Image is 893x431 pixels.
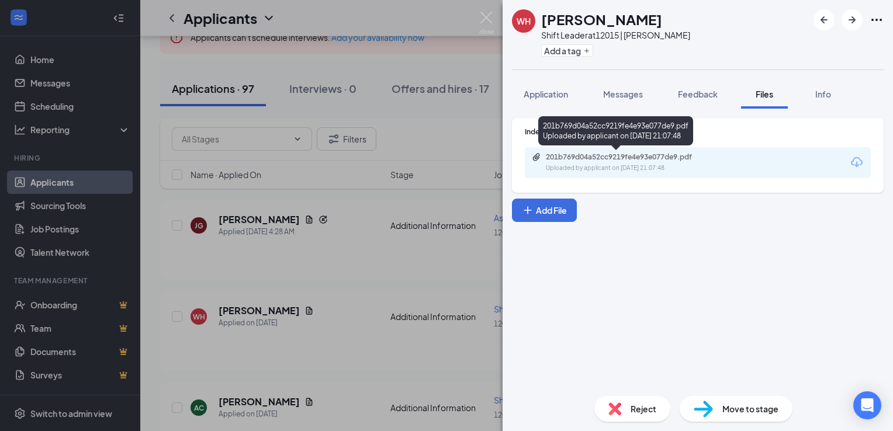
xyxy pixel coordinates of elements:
span: Info [815,89,831,99]
span: Move to stage [722,402,778,415]
button: ArrowLeftNew [814,9,835,30]
svg: Ellipses [870,13,884,27]
a: Paperclip201b769d04a52cc9219fe4e93e077de9.pdfUploaded by applicant on [DATE] 21:07:48 [532,152,721,173]
svg: Download [850,155,864,169]
svg: Plus [522,204,534,216]
div: Open Intercom Messenger [853,391,881,419]
div: WH [517,15,531,27]
svg: ArrowLeftNew [817,13,831,27]
div: 201b769d04a52cc9219fe4e93e077de9.pdf [546,152,709,162]
div: Shift Leader at 12015 | [PERSON_NAME] [541,29,690,41]
span: Feedback [678,89,718,99]
div: Indeed Resume [525,127,871,137]
button: PlusAdd a tag [541,44,593,57]
svg: ArrowRight [845,13,859,27]
span: Reject [631,402,656,415]
span: Messages [603,89,643,99]
svg: Plus [583,47,590,54]
svg: Paperclip [532,152,541,162]
div: Uploaded by applicant on [DATE] 21:07:48 [546,164,721,173]
button: Add FilePlus [512,199,577,222]
div: 201b769d04a52cc9219fe4e93e077de9.pdf Uploaded by applicant on [DATE] 21:07:48 [538,116,693,145]
button: ArrowRight [842,9,863,30]
span: Application [524,89,568,99]
h1: [PERSON_NAME] [541,9,662,29]
span: Files [756,89,773,99]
